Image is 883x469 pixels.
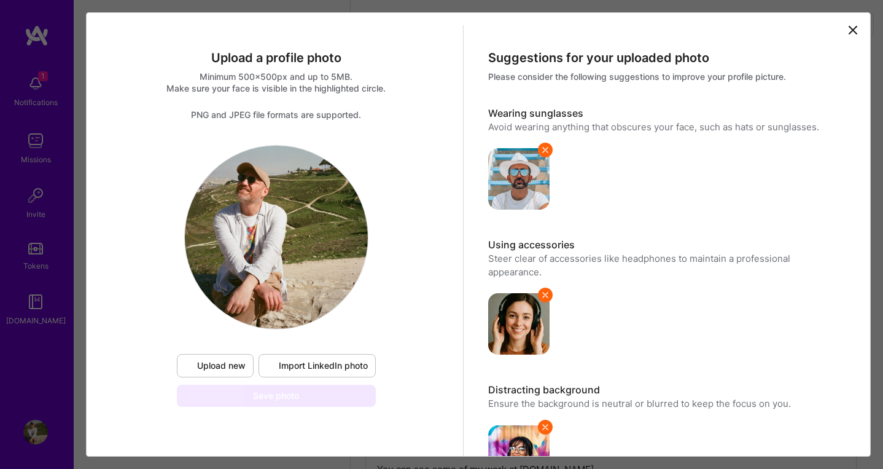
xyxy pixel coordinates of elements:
span: Import LinkedIn photo [266,360,368,372]
div: Using accessories [488,238,843,252]
div: Minimum 500x500px and up to 5MB. [99,71,454,82]
div: logoUpload newImport LinkedIn photoSave photo [174,145,378,407]
div: Ensure the background is neutral or blurred to keep the focus on you. [488,397,843,410]
button: Upload new [177,354,254,377]
img: avatar [488,148,550,210]
img: logo [185,146,368,329]
div: Distracting background [488,384,843,397]
div: Steer clear of accessories like headphones to maintain a professional appearance. [488,252,843,278]
div: Suggestions for your uploaded photo [488,50,843,66]
span: Upload new [185,360,246,372]
div: PNG and JPEG file formats are supported. [99,109,454,120]
i: icon UploadDark [185,361,195,371]
i: icon LinkedInDarkV2 [266,361,276,371]
div: Please consider the following suggestions to improve your profile picture. [488,71,843,82]
div: Upload a profile photo [99,50,454,66]
img: avatar [488,293,550,355]
div: Avoid wearing anything that obscures your face, such as hats or sunglasses. [488,120,843,133]
div: Wearing sunglasses [488,107,843,120]
div: To import a profile photo add your LinkedIn URL to your profile. [259,354,376,377]
button: Import LinkedIn photo [259,354,376,377]
div: Make sure your face is visible in the highlighted circle. [99,82,454,94]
